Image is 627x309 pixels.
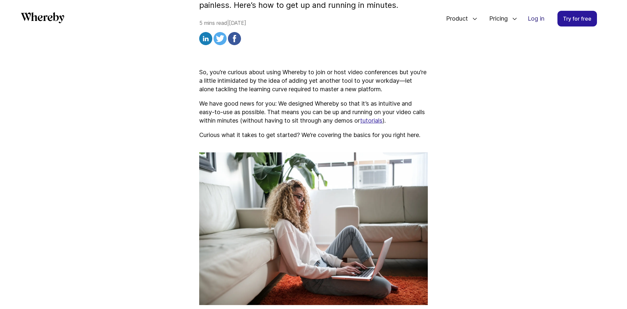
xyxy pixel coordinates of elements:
[199,99,428,125] p: We have good news for you: We designed Whereby so that it’s as intuitive and easy-to-use as possi...
[199,32,212,45] img: linkedin
[557,11,597,26] a: Try for free
[522,11,550,26] a: Log in
[199,68,428,94] p: So, you’re curious about using Whereby to join or host video conferences but you’re a little inti...
[483,8,509,29] span: Pricing
[199,131,428,139] p: Curious what it takes to get started? We’re covering the basics for you right here.
[360,117,382,124] a: tutorials
[21,12,64,26] a: Whereby
[228,32,241,45] img: facebook
[440,8,470,29] span: Product
[214,32,227,45] img: twitter
[21,12,64,23] svg: Whereby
